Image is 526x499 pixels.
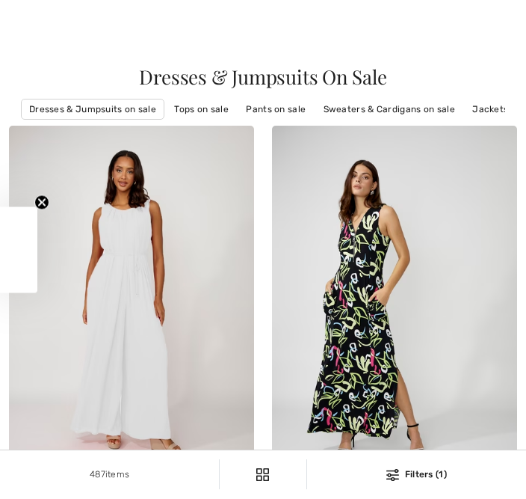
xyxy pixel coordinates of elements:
img: Maxi A-Line Dress with Pockets Style 256189. Black/Multi [272,126,517,494]
a: Tops on sale [167,100,236,119]
a: Dresses & Jumpsuits on sale [21,99,164,120]
img: Filters [256,468,269,481]
span: 487 [90,469,105,480]
button: Close teaser [34,195,49,209]
a: Pants on sale [238,100,313,119]
span: Dresses & Jumpsuits On Sale [139,64,386,90]
a: Sweaters & Cardigans on sale [316,100,462,119]
img: Maxi A-Line Formal Jumpsuit Style 256257. Twilight [9,126,254,494]
div: Filters (1) [316,468,517,481]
